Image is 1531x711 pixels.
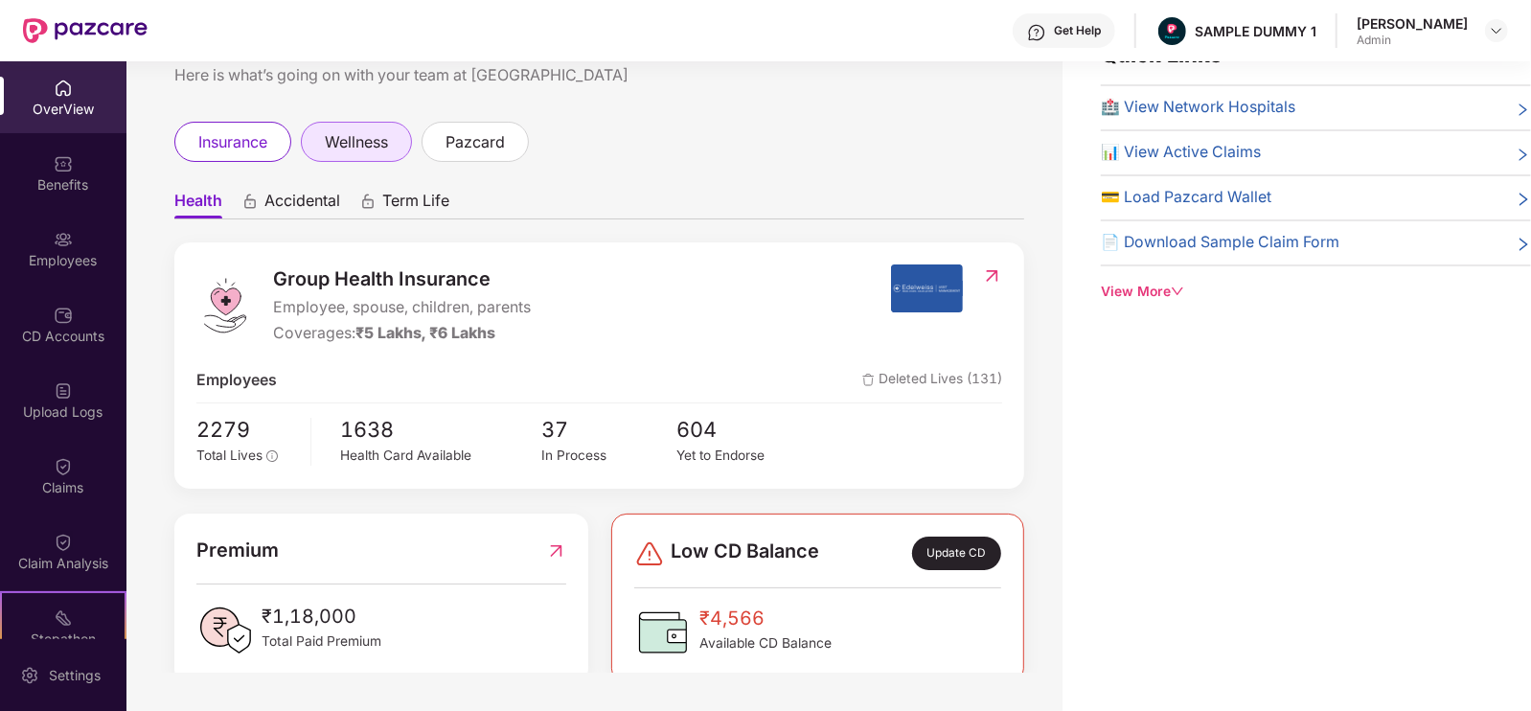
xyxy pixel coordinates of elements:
[54,306,73,325] img: svg+xml;base64,PHN2ZyBpZD0iQ0RfQWNjb3VudHMiIGRhdGEtbmFtZT0iQ0QgQWNjb3VudHMiIHhtbG5zPSJodHRwOi8vd3...
[1516,190,1531,210] span: right
[23,18,148,43] img: New Pazcare Logo
[1101,282,1531,303] div: View More
[266,450,278,462] span: info-circle
[273,322,531,346] div: Coverages:
[982,266,1002,286] img: RedirectIcon
[676,413,811,446] span: 604
[862,374,875,386] img: deleteIcon
[2,630,125,649] div: Stepathon
[43,666,106,685] div: Settings
[1516,145,1531,165] span: right
[54,533,73,552] img: svg+xml;base64,PHN2ZyBpZD0iQ2xhaW0iIHhtbG5zPSJodHRwOi8vd3d3LnczLm9yZy8yMDAwL3N2ZyIgd2lkdGg9IjIwIi...
[196,536,279,565] span: Premium
[699,604,832,633] span: ₹4,566
[1357,14,1468,33] div: [PERSON_NAME]
[54,608,73,628] img: svg+xml;base64,PHN2ZyB4bWxucz0iaHR0cDovL3d3dy53My5vcmcvMjAwMC9zdmciIHdpZHRoPSIyMSIgaGVpZ2h0PSIyMC...
[54,381,73,401] img: svg+xml;base64,PHN2ZyBpZD0iVXBsb2FkX0xvZ3MiIGRhdGEtbmFtZT0iVXBsb2FkIExvZ3MiIHhtbG5zPSJodHRwOi8vd3...
[382,191,449,218] span: Term Life
[1027,23,1046,42] img: svg+xml;base64,PHN2ZyBpZD0iSGVscC0zMngzMiIgeG1sbnM9Imh0dHA6Ly93d3cudzMub3JnLzIwMDAvc3ZnIiB3aWR0aD...
[273,296,531,320] span: Employee, spouse, children, parents
[54,230,73,249] img: svg+xml;base64,PHN2ZyBpZD0iRW1wbG95ZWVzIiB4bWxucz0iaHR0cDovL3d3dy53My5vcmcvMjAwMC9zdmciIHdpZHRoPS...
[198,130,267,154] span: insurance
[542,413,676,446] span: 37
[542,446,676,467] div: In Process
[54,79,73,98] img: svg+xml;base64,PHN2ZyBpZD0iSG9tZSIgeG1sbnM9Imh0dHA6Ly93d3cudzMub3JnLzIwMDAvc3ZnIiB3aWR0aD0iMjAiIG...
[174,63,1024,87] div: Here is what’s going on with your team at [GEOGRAPHIC_DATA]
[196,369,277,393] span: Employees
[676,446,811,467] div: Yet to Endorse
[1357,33,1468,48] div: Admin
[699,633,832,654] span: Available CD Balance
[1516,235,1531,255] span: right
[912,537,1001,569] div: Update CD
[241,193,259,210] div: animation
[174,191,222,218] span: Health
[634,539,665,569] img: svg+xml;base64,PHN2ZyBpZD0iRGFuZ2VyLTMyeDMyIiB4bWxucz0iaHR0cDovL3d3dy53My5vcmcvMjAwMC9zdmciIHdpZH...
[325,130,388,154] span: wellness
[340,446,541,467] div: Health Card Available
[1101,96,1295,120] span: 🏥 View Network Hospitals
[546,536,566,565] img: RedirectIcon
[54,154,73,173] img: svg+xml;base64,PHN2ZyBpZD0iQmVuZWZpdHMiIHhtbG5zPSJodHRwOi8vd3d3LnczLm9yZy8yMDAwL3N2ZyIgd2lkdGg9Ij...
[273,264,531,294] span: Group Health Insurance
[20,666,39,685] img: svg+xml;base64,PHN2ZyBpZD0iU2V0dGluZy0yMHgyMCIgeG1sbnM9Imh0dHA6Ly93d3cudzMub3JnLzIwMDAvc3ZnIiB3aW...
[359,193,377,210] div: animation
[1101,141,1261,165] span: 📊 View Active Claims
[891,264,963,312] img: insurerIcon
[1516,100,1531,120] span: right
[446,130,505,154] span: pazcard
[1054,23,1101,38] div: Get Help
[355,324,495,342] span: ₹5 Lakhs, ₹6 Lakhs
[196,413,297,446] span: 2279
[862,369,1002,393] span: Deleted Lives (131)
[1195,22,1316,40] div: SAMPLE DUMMY 1
[1171,285,1184,298] span: down
[340,413,541,446] span: 1638
[1489,23,1504,38] img: svg+xml;base64,PHN2ZyBpZD0iRHJvcGRvd24tMzJ4MzIiIHhtbG5zPSJodHRwOi8vd3d3LnczLm9yZy8yMDAwL3N2ZyIgd2...
[196,277,254,334] img: logo
[1101,186,1271,210] span: 💳 Load Pazcard Wallet
[671,537,819,569] span: Low CD Balance
[264,191,340,218] span: Accidental
[54,457,73,476] img: svg+xml;base64,PHN2ZyBpZD0iQ2xhaW0iIHhtbG5zPSJodHRwOi8vd3d3LnczLm9yZy8yMDAwL3N2ZyIgd2lkdGg9IjIwIi...
[1158,17,1186,45] img: Pazcare_Alternative_logo-01-01.png
[1101,231,1339,255] span: 📄 Download Sample Claim Form
[262,631,381,653] span: Total Paid Premium
[196,447,263,463] span: Total Lives
[196,602,254,659] img: PaidPremiumIcon
[262,602,381,631] span: ₹1,18,000
[634,604,692,661] img: CDBalanceIcon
